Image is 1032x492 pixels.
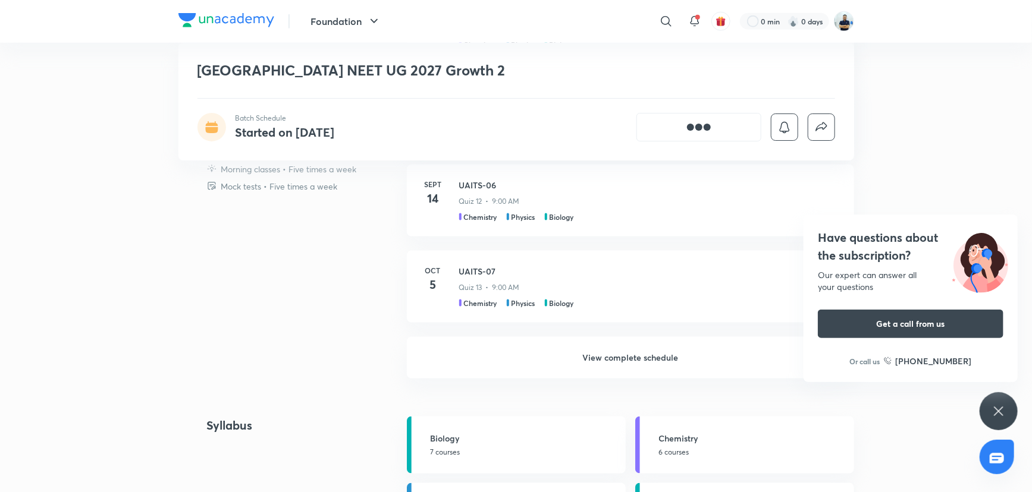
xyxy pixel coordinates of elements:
[221,162,357,175] p: Morning classes • Five times a week
[459,282,520,293] p: Quiz 13 • 9:00 AM
[512,212,535,222] h5: Physics
[850,356,880,367] p: Or call us
[464,298,497,308] h5: Chemistry
[407,417,626,474] a: Biology7 courses
[459,179,840,191] h3: UAITS-06
[431,432,619,444] h5: Biology
[236,124,335,140] h4: Started on [DATE]
[943,229,1018,293] img: ttu_illustration_new.svg
[635,417,854,474] a: Chemistry6 courses
[659,432,847,444] h5: Chemistry
[407,337,854,379] h6: View complete schedule
[431,447,619,458] p: 7 courses
[304,10,388,33] button: Foundation
[407,251,854,337] a: Oct5UAITS-07Quiz 13 • 9:00 AMChemistryPhysicsBiology
[884,355,972,367] a: [PHONE_NUMBER]
[818,269,1003,293] div: Our expert can answer all your questions
[550,212,574,222] h5: Biology
[421,179,445,190] h6: Sept
[896,355,972,367] h6: [PHONE_NUMBER]
[421,265,445,276] h6: Oct
[459,265,840,277] h3: UAITS-07
[834,11,854,31] img: URVIK PATEL
[716,16,726,27] img: avatar
[818,229,1003,264] h4: Have questions about the subscription?
[197,62,663,79] h1: [GEOGRAPHIC_DATA] NEET UG 2027 Growth 2
[788,15,799,27] img: streak
[550,298,574,308] h5: Biology
[464,212,497,222] h5: Chemistry
[818,310,1003,338] button: Get a call from us
[659,447,847,458] p: 6 courses
[207,417,368,434] h4: Syllabus
[407,165,854,251] a: Sept14UAITS-06Quiz 12 • 9:00 AMChemistryPhysicsBiology
[178,13,274,30] a: Company Logo
[221,179,338,192] p: Mock tests • Five times a week
[711,12,730,31] button: avatar
[421,276,445,294] h4: 5
[421,190,445,207] h4: 14
[178,13,274,27] img: Company Logo
[636,113,761,141] button: [object Object]
[512,298,535,308] h5: Physics
[459,196,520,207] p: Quiz 12 • 9:00 AM
[236,113,335,124] p: Batch Schedule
